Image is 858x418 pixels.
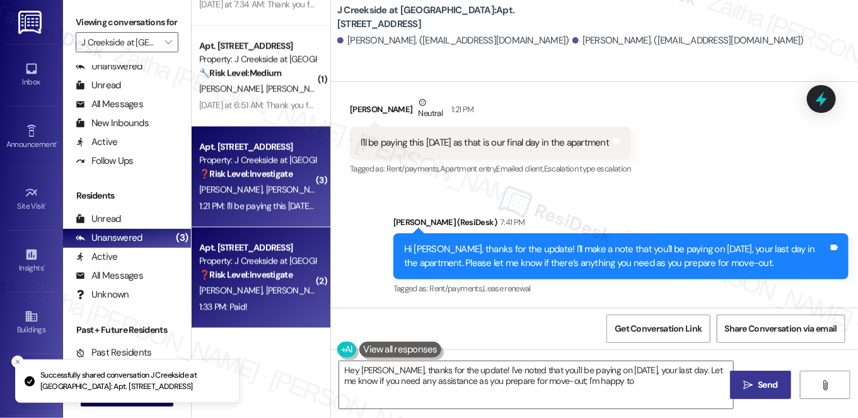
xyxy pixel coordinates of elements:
[43,262,45,270] span: •
[76,13,178,32] label: Viewing conversations for
[76,212,121,226] div: Unread
[6,58,57,92] a: Inbox
[266,83,329,95] span: [PERSON_NAME]
[81,32,158,52] input: All communities
[497,163,544,174] span: Emailed client ,
[199,53,316,66] div: Property: J Creekside at [GEOGRAPHIC_DATA]
[350,160,631,178] div: Tagged as:
[76,250,118,264] div: Active
[337,34,569,47] div: [PERSON_NAME]. ([EMAIL_ADDRESS][DOMAIN_NAME])
[725,322,837,335] span: Share Conversation via email
[448,103,473,116] div: 1:21 PM
[45,200,47,209] span: •
[11,356,24,368] button: Close toast
[544,163,631,174] span: Escalation type escalation
[199,241,316,255] div: Apt. [STREET_ADDRESS]
[76,136,118,149] div: Active
[6,306,57,340] a: Buildings
[199,255,316,268] div: Property: J Creekside at [GEOGRAPHIC_DATA]
[430,283,484,294] span: Rent/payments ,
[199,301,247,313] div: 1:33 PM: Paid!
[63,323,191,337] div: Past + Future Residents
[6,182,57,216] a: Site Visit •
[6,368,57,402] a: Leads
[76,231,142,245] div: Unanswered
[40,370,229,392] p: Successfully shared conversation J Creekside at [GEOGRAPHIC_DATA]: Apt. [STREET_ADDRESS]
[199,285,266,296] span: [PERSON_NAME]
[606,315,710,343] button: Get Conversation Link
[266,285,329,296] span: [PERSON_NAME]
[199,141,316,154] div: Apt. [STREET_ADDRESS]
[743,380,753,390] i: 
[63,189,191,202] div: Residents
[76,154,134,168] div: Follow Ups
[820,380,830,390] i: 
[76,288,129,301] div: Unknown
[199,40,316,53] div: Apt. [STREET_ADDRESS]
[730,371,791,399] button: Send
[717,315,845,343] button: Share Conversation via email
[76,98,143,111] div: All Messages
[615,322,702,335] span: Get Conversation Link
[416,96,445,122] div: Neutral
[18,11,44,34] img: ResiDesk Logo
[199,200,456,212] div: 1:21 PM: I'll be paying this [DATE] as that is our final day in the apartment
[572,34,804,47] div: [PERSON_NAME]. ([EMAIL_ADDRESS][DOMAIN_NAME])
[199,168,293,180] strong: ❓ Risk Level: Investigate
[266,184,329,195] span: [PERSON_NAME]
[76,346,152,359] div: Past Residents
[386,163,440,174] span: Rent/payments ,
[404,243,828,270] div: Hi [PERSON_NAME], thanks for the update! I'll make a note that you'll be paying on [DATE], your l...
[199,67,281,79] strong: 🔧 Risk Level: Medium
[350,96,631,127] div: [PERSON_NAME]
[165,37,171,47] i: 
[199,269,293,281] strong: ❓ Risk Level: Investigate
[6,244,57,278] a: Insights •
[76,269,143,282] div: All Messages
[199,83,266,95] span: [PERSON_NAME]
[56,138,58,147] span: •
[361,136,609,149] div: I'll be paying this [DATE] as that is our final day in the apartment
[484,283,531,294] span: Lease renewal
[173,228,191,248] div: (3)
[497,216,525,229] div: 7:41 PM
[758,378,778,392] span: Send
[76,60,142,73] div: Unanswered
[440,163,497,174] span: Apartment entry ,
[76,79,121,92] div: Unread
[76,117,149,130] div: New Inbounds
[393,279,849,298] div: Tagged as:
[339,361,733,409] textarea: To enrich screen reader interactions, please activate Accessibility in Grammarly extension settings
[199,184,266,195] span: [PERSON_NAME]
[393,216,849,233] div: [PERSON_NAME] (ResiDesk)
[199,154,316,167] div: Property: J Creekside at [GEOGRAPHIC_DATA]
[337,4,589,31] b: J Creekside at [GEOGRAPHIC_DATA]: Apt. [STREET_ADDRESS]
